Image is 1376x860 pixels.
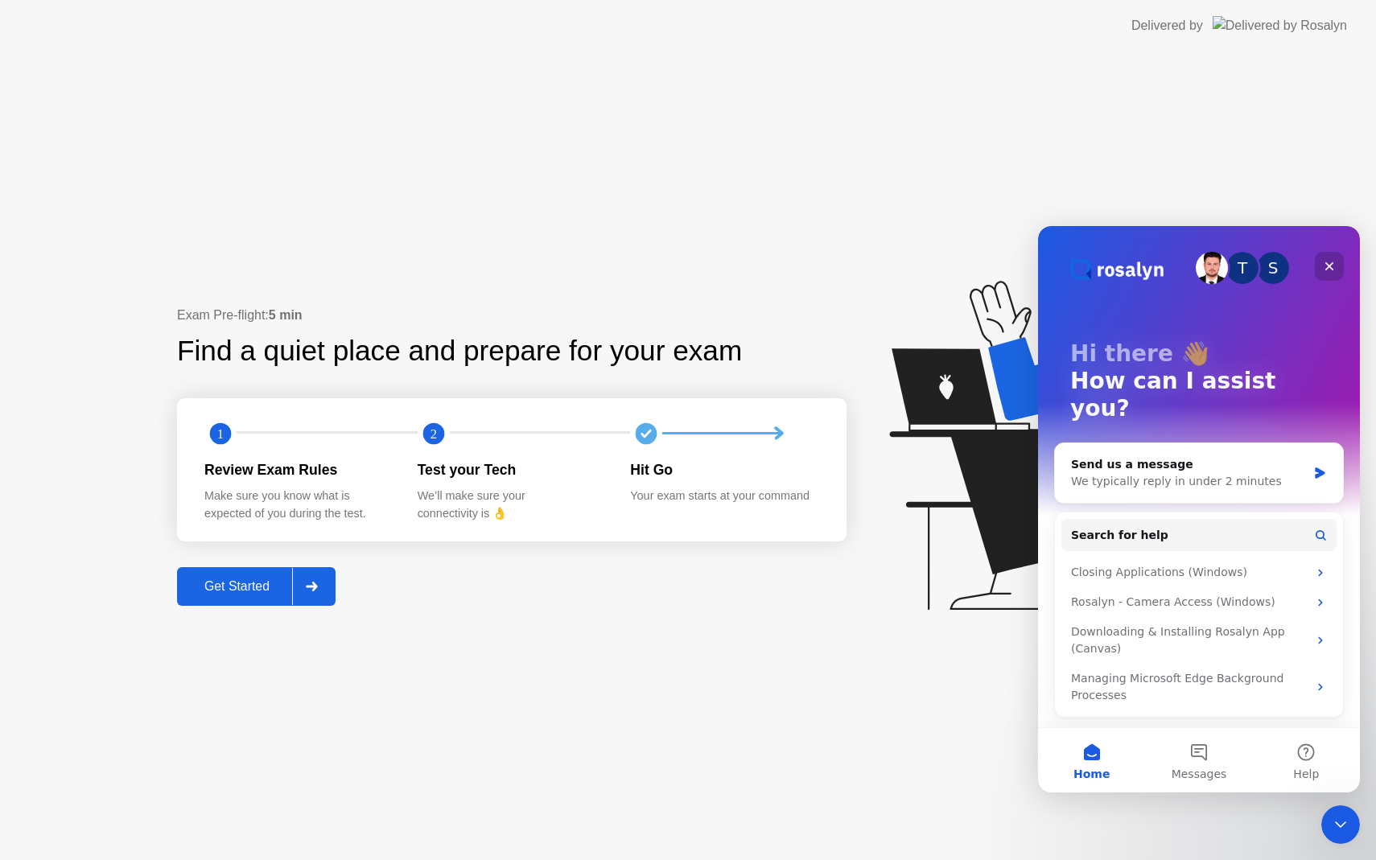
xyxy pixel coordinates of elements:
[217,426,224,441] text: 1
[1213,16,1347,35] img: Delivered by Rosalyn
[204,459,392,480] div: Review Exam Rules
[431,426,437,441] text: 2
[1131,16,1203,35] div: Delivered by
[630,459,818,480] div: Hit Go
[177,330,744,372] div: Find a quiet place and prepare for your exam
[1038,226,1360,792] iframe: Intercom live chat
[1321,805,1360,844] iframe: Intercom live chat
[177,306,847,325] div: Exam Pre-flight:
[269,308,303,322] b: 5 min
[177,567,336,606] button: Get Started
[182,579,292,594] div: Get Started
[204,488,392,522] div: Make sure you know what is expected of you during the test.
[418,488,605,522] div: We’ll make sure your connectivity is 👌
[630,488,818,505] div: Your exam starts at your command
[418,459,605,480] div: Test your Tech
